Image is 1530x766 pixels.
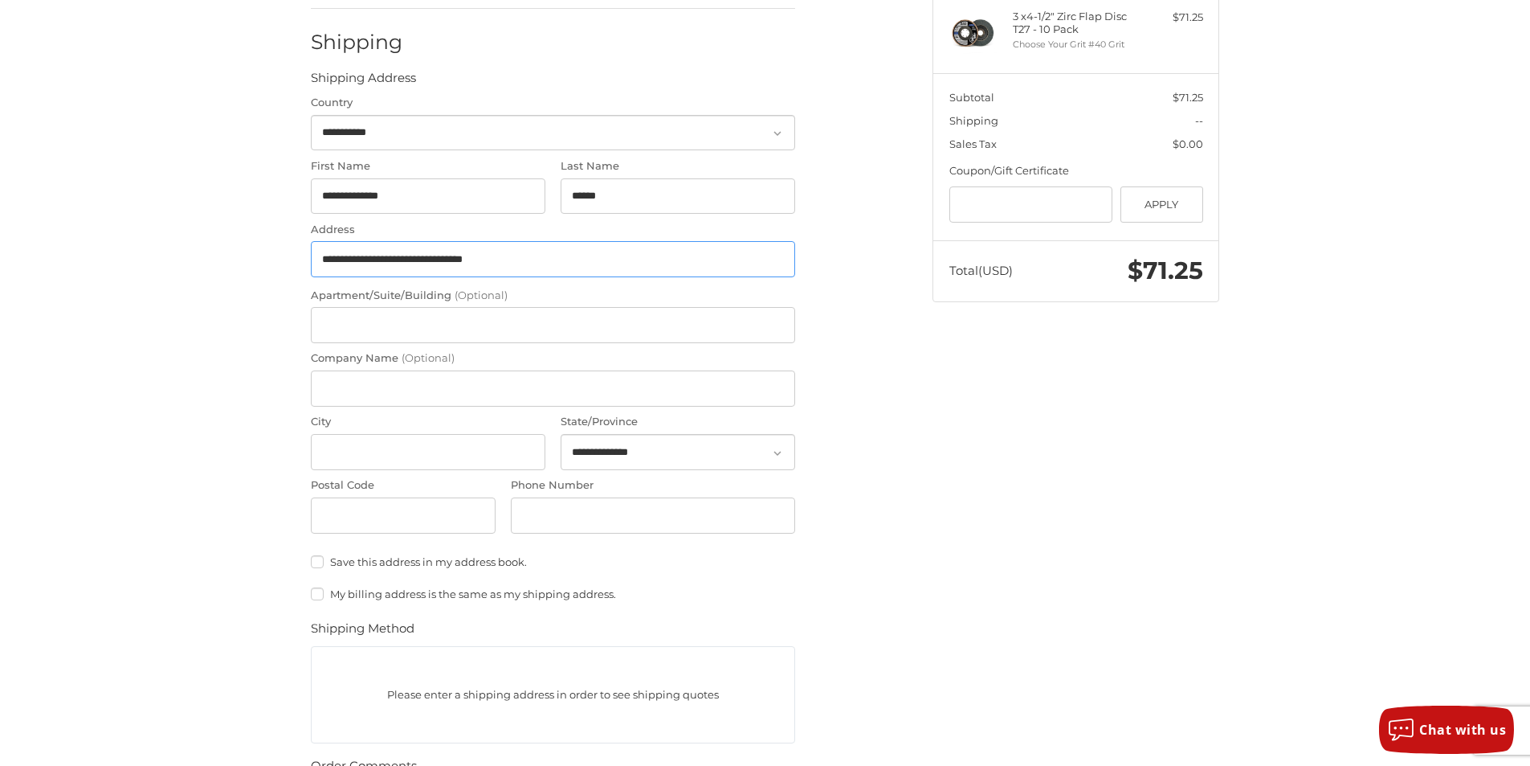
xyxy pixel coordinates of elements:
legend: Shipping Method [311,620,414,645]
li: Choose Your Grit #40 Grit [1013,38,1136,51]
span: $71.25 [1173,91,1203,104]
label: Apartment/Suite/Building [311,288,795,304]
span: Sales Tax [949,137,997,150]
button: Chat with us [1379,706,1514,754]
button: Apply [1120,186,1203,223]
span: $71.25 [1128,256,1203,285]
label: Address [311,222,795,238]
label: Last Name [561,158,795,174]
span: $0.00 [1173,137,1203,150]
h4: 3 x 4-1/2" Zirc Flap Disc T27 - 10 Pack [1013,10,1136,36]
small: (Optional) [455,289,508,301]
label: My billing address is the same as my shipping address. [311,588,795,600]
div: $71.25 [1140,10,1203,26]
p: Please enter a shipping address in order to see shipping quotes [312,679,794,711]
label: State/Province [561,414,795,430]
input: Gift Certificate or Coupon Code [949,186,1113,223]
span: -- [1195,114,1203,127]
span: Subtotal [949,91,994,104]
span: Chat with us [1419,721,1506,739]
label: Country [311,95,795,111]
span: Total (USD) [949,263,1013,278]
label: Phone Number [511,477,795,494]
span: Shipping [949,114,998,127]
div: Coupon/Gift Certificate [949,163,1203,179]
label: Postal Code [311,477,496,494]
legend: Shipping Address [311,69,416,95]
label: Company Name [311,350,795,367]
h2: Shipping [311,30,405,55]
label: First Name [311,158,545,174]
label: Save this address in my address book. [311,555,795,568]
label: City [311,414,545,430]
small: (Optional) [402,351,455,364]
